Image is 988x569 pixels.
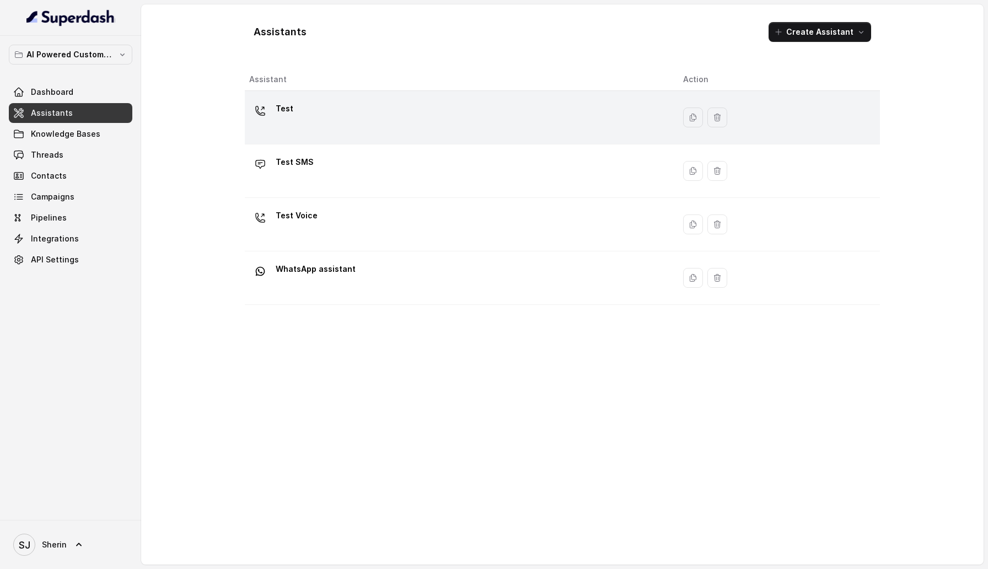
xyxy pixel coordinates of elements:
th: Assistant [245,68,674,91]
a: Sherin [9,529,132,560]
p: AI Powered Customer Ops [26,48,115,61]
th: Action [674,68,880,91]
span: Sherin [42,539,67,550]
a: Campaigns [9,187,132,207]
text: SJ [19,539,30,551]
img: light.svg [26,9,115,26]
h1: Assistants [254,23,307,41]
span: Knowledge Bases [31,128,100,139]
span: Assistants [31,108,73,119]
p: Test SMS [276,153,314,171]
a: Threads [9,145,132,165]
a: Knowledge Bases [9,124,132,144]
a: Pipelines [9,208,132,228]
span: Pipelines [31,212,67,223]
span: Contacts [31,170,67,181]
a: Contacts [9,166,132,186]
a: Dashboard [9,82,132,102]
span: Campaigns [31,191,74,202]
button: AI Powered Customer Ops [9,45,132,65]
p: Test [276,100,293,117]
a: Integrations [9,229,132,249]
span: API Settings [31,254,79,265]
a: Assistants [9,103,132,123]
a: API Settings [9,250,132,270]
span: Integrations [31,233,79,244]
p: Test Voice [276,207,318,224]
span: Threads [31,149,63,160]
p: WhatsApp assistant [276,260,356,278]
span: Dashboard [31,87,73,98]
button: Create Assistant [769,22,871,42]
